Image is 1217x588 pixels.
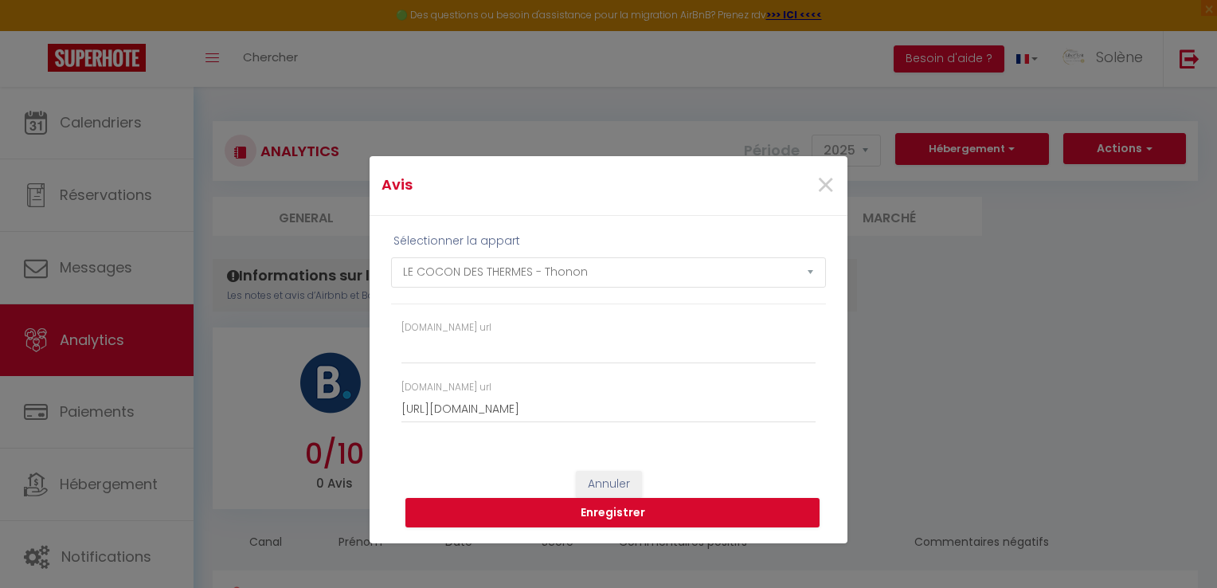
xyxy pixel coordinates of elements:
label: [DOMAIN_NAME] url [401,320,491,335]
h4: Avis [382,174,677,196]
button: Close [816,169,835,203]
span: × [816,162,835,210]
div: Sélectionner la appart [383,232,818,249]
label: [DOMAIN_NAME] url [401,380,491,395]
button: Enregistrer [405,498,820,528]
button: Annuler [576,471,642,498]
